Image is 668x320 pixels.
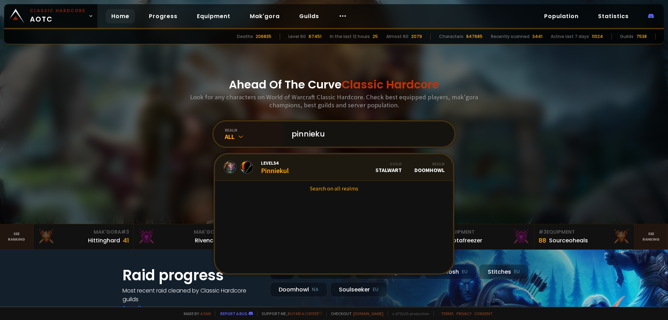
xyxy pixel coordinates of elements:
div: In the last 12 hours [330,33,370,40]
div: Guilds [620,33,634,40]
a: Report a bug [220,311,247,316]
span: # 3 [539,228,547,235]
div: Stitches [479,264,528,279]
div: realm [225,127,283,133]
div: Level 60 [288,33,306,40]
span: Classic Hardcore [342,77,439,92]
a: a fan [200,311,211,316]
h4: Most recent raid cleaned by Classic Hardcore guilds [122,286,262,304]
a: [DOMAIN_NAME] [353,311,383,316]
div: 2079 [411,33,422,40]
span: Support me, [257,311,322,316]
div: Doomhowl [414,161,445,173]
div: Pinniekul [261,160,289,175]
span: Made by [180,311,211,316]
div: All [225,133,283,141]
small: EU [462,268,468,275]
div: Mak'Gora [138,228,229,236]
div: Mak'Gora [38,228,129,236]
a: Mak'gora [244,9,285,23]
div: 3441 [532,33,542,40]
a: Buy me a coffee [288,311,322,316]
span: # 3 [121,228,129,235]
div: Hittinghard [88,236,120,245]
a: Mak'Gora#2Rivench100 [134,224,234,249]
span: Checkout [326,311,383,316]
div: 67451 [309,33,321,40]
span: Level 54 [261,160,289,166]
div: Deaths [237,33,253,40]
div: 41 [123,236,129,245]
div: Characters [439,33,463,40]
div: Notafreezer [449,236,482,245]
a: Statistics [593,9,634,23]
a: #2Equipment88Notafreezer [434,224,534,249]
div: Active last 7 days [551,33,589,40]
h3: Look for any characters on World of Warcraft Classic Hardcore. Check best equipped players, mak'g... [187,93,481,109]
div: 7538 [636,33,647,40]
small: Classic Hardcore [30,8,86,14]
div: Soulseeker [330,282,387,297]
a: Equipment [191,9,236,23]
div: Guild [375,161,402,166]
span: v. d752d5 - production [388,311,429,316]
div: 25 [373,33,378,40]
h1: Raid progress [122,264,262,286]
div: 11024 [592,33,603,40]
div: Equipment [438,228,530,236]
div: Nek'Rosh [424,264,476,279]
a: Mak'Gora#3Hittinghard41 [33,224,134,249]
div: 206835 [256,33,271,40]
div: Rivench [195,236,217,245]
a: Level54PinniekulGuildStalwartRealmDoomhowl [215,154,453,181]
div: Stalwart [375,161,402,173]
a: Terms [441,311,454,316]
a: Search on all realms [215,181,453,196]
div: Sourceoheals [549,236,588,245]
small: EU [514,268,520,275]
a: Guilds [294,9,325,23]
div: Almost 60 [386,33,408,40]
a: Privacy [456,311,471,316]
a: Classic HardcoreAOTC [4,4,97,28]
span: AOTC [30,8,86,24]
div: Recently scanned [491,33,530,40]
div: Equipment [539,228,630,236]
a: Home [106,9,135,23]
small: EU [373,286,379,293]
input: Search a character... [287,122,446,147]
h1: Ahead Of The Curve [229,76,439,93]
div: 847685 [466,33,483,40]
a: See all progress [122,304,168,312]
a: #3Equipment88Sourceoheals [534,224,635,249]
a: Consent [474,311,493,316]
a: Population [539,9,584,23]
a: Seeranking [635,224,668,249]
a: Progress [143,9,183,23]
div: 88 [539,236,546,245]
small: NA [312,286,319,293]
div: Realm [414,161,445,166]
div: Doomhowl [270,282,327,297]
